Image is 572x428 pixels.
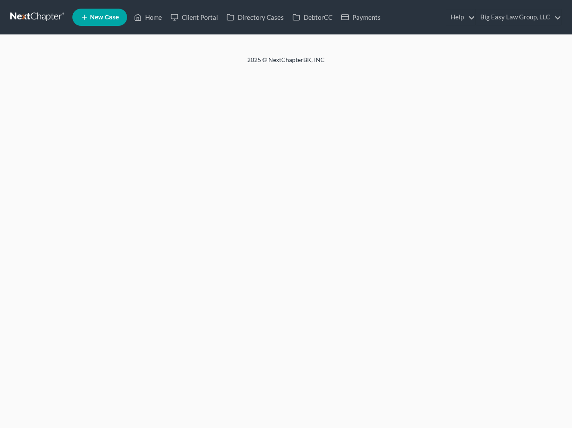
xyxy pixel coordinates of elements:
[72,9,127,26] new-legal-case-button: New Case
[476,9,561,25] a: Big Easy Law Group, LLC
[166,9,222,25] a: Client Portal
[446,9,475,25] a: Help
[40,56,532,71] div: 2025 © NextChapterBK, INC
[130,9,166,25] a: Home
[337,9,385,25] a: Payments
[222,9,288,25] a: Directory Cases
[288,9,337,25] a: DebtorCC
